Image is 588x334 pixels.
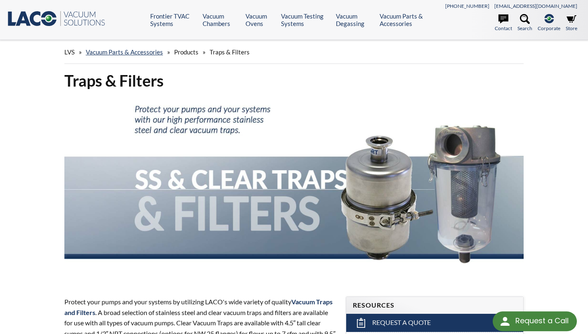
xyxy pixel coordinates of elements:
[493,311,577,331] div: Request a Call
[372,318,431,327] span: Request a Quote
[64,97,524,281] img: SS & Clear Traps & Filters header
[538,24,560,32] span: Corporate
[517,14,532,32] a: Search
[346,314,523,332] a: Request a Quote
[86,48,163,56] a: Vacuum Parts & Accessories
[281,12,330,27] a: Vacuum Testing Systems
[203,12,239,27] a: Vacuum Chambers
[498,315,512,328] img: round button
[64,298,333,316] strong: Vacuum Traps and Filters
[515,311,569,330] div: Request a Call
[150,12,196,27] a: Frontier TVAC Systems
[353,301,517,310] h4: Resources
[64,71,524,91] h1: Traps & Filters
[174,48,198,56] span: Products
[64,40,524,64] div: » » »
[64,48,75,56] span: LVS
[445,3,489,9] a: [PHONE_NUMBER]
[210,48,250,56] span: Traps & Filters
[336,12,373,27] a: Vacuum Degassing
[246,12,275,27] a: Vacuum Ovens
[566,14,577,32] a: Store
[380,12,436,27] a: Vacuum Parts & Accessories
[495,14,512,32] a: Contact
[494,3,577,9] a: [EMAIL_ADDRESS][DOMAIN_NAME]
